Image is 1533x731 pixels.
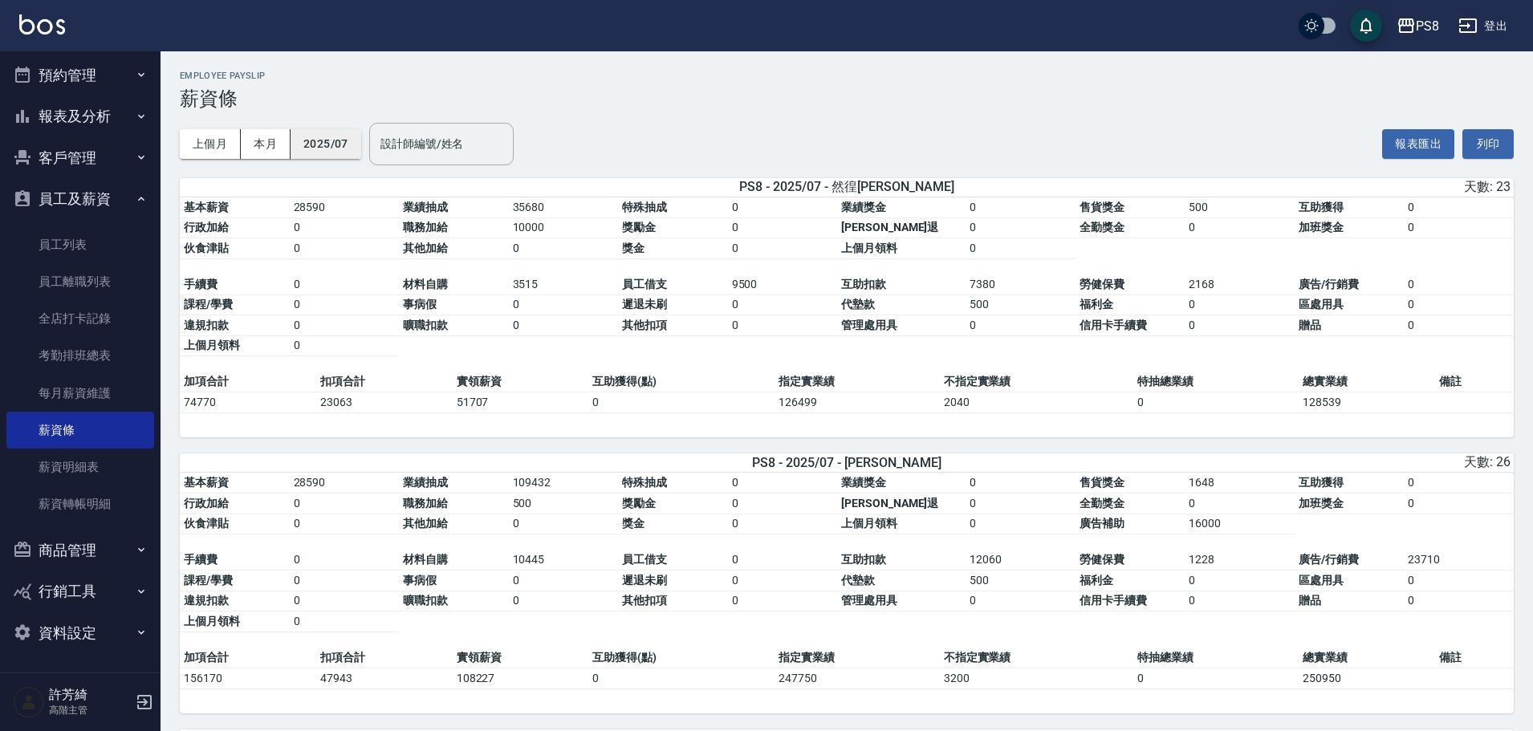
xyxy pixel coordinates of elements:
span: 員工借支 [622,553,667,566]
span: 遲退未刷 [622,574,667,587]
h5: 許芳綺 [49,687,131,703]
span: 其他加給 [403,517,448,530]
td: 特抽總業績 [1133,372,1299,392]
td: 0 [509,571,619,591]
span: 上個月領料 [841,517,897,530]
span: 加班獎金 [1299,221,1344,234]
td: 47943 [316,668,453,688]
td: 0 [509,514,619,534]
td: 0 [509,238,619,259]
td: 加項合計 [180,648,316,668]
span: 違規扣款 [184,594,229,607]
td: 156170 [180,668,316,688]
td: 總實業績 [1299,648,1435,668]
td: 0 [290,514,400,534]
td: 0 [588,668,774,688]
span: 事病假 [403,298,437,311]
p: 高階主管 [49,703,131,717]
td: 0 [1133,668,1299,688]
div: 天數: 23 [1072,179,1511,196]
td: 0 [1404,315,1514,336]
td: 28590 [290,473,400,493]
td: 28590 [290,197,400,218]
td: 不指定實業績 [940,372,1134,392]
span: 售貨獎金 [1080,201,1124,213]
td: 51707 [453,392,589,413]
td: 0 [1404,294,1514,315]
td: 0 [966,315,1076,336]
td: 0 [728,197,838,218]
td: 1228 [1185,550,1295,571]
span: 勞健保費 [1080,278,1124,290]
button: 報表匯出 [1382,129,1454,159]
span: PS8 - 2025/07 - [PERSON_NAME] [752,455,941,470]
span: 區處用具 [1299,574,1344,587]
td: 0 [728,550,838,571]
td: 1648 [1185,473,1295,493]
button: 客戶管理 [6,137,154,179]
span: 信用卡手續費 [1080,319,1147,331]
span: 材料自購 [403,278,448,290]
td: 0 [509,591,619,611]
td: 23063 [316,392,453,413]
td: 109432 [509,473,619,493]
td: 不指定實業績 [940,648,1134,668]
span: 遲退未刷 [622,298,667,311]
span: 贈品 [1299,319,1321,331]
span: 基本薪資 [184,476,229,489]
td: 0 [966,591,1076,611]
td: 0 [966,238,1076,259]
td: 0 [290,493,400,514]
span: 違規扣款 [184,319,229,331]
button: 登出 [1452,11,1514,41]
span: 行政加給 [184,497,229,510]
span: 員工借支 [622,278,667,290]
button: 行銷工具 [6,571,154,612]
span: 上個月領料 [184,339,240,351]
td: 500 [966,294,1076,315]
span: 福利金 [1080,298,1113,311]
span: 區處用具 [1299,298,1344,311]
td: 0 [1404,571,1514,591]
td: 總實業績 [1299,372,1435,392]
td: 0 [1404,591,1514,611]
span: 代墊款 [841,574,875,587]
td: 0 [290,591,400,611]
td: 128539 [1299,392,1435,413]
td: 0 [509,294,619,315]
button: 商品管理 [6,530,154,571]
a: 薪資條 [6,412,154,449]
td: 0 [290,217,400,238]
span: 互助扣款 [841,553,886,566]
td: 23710 [1404,550,1514,571]
td: 0 [1185,217,1295,238]
td: 0 [1404,473,1514,493]
td: 10000 [509,217,619,238]
span: 管理處用具 [841,594,897,607]
td: 247750 [775,668,940,688]
td: 250950 [1299,668,1435,688]
td: 實領薪資 [453,648,589,668]
td: 35680 [509,197,619,218]
td: 互助獲得(點) [588,372,774,392]
td: 0 [290,571,400,591]
td: 0 [728,294,838,315]
td: 2168 [1185,274,1295,295]
span: 業績抽成 [403,201,448,213]
span: 其他加給 [403,242,448,254]
div: 天數: 26 [1072,454,1511,471]
button: 列印 [1462,129,1514,159]
table: a dense table [180,473,1514,648]
td: 0 [509,315,619,336]
td: 12060 [966,550,1076,571]
td: 0 [728,493,838,514]
span: 售貨獎金 [1080,476,1124,489]
td: 108227 [453,668,589,688]
div: PS8 [1416,16,1439,36]
td: 0 [1133,392,1299,413]
td: 備註 [1435,372,1514,392]
td: 備註 [1435,648,1514,668]
td: 0 [966,217,1076,238]
td: 16000 [1185,514,1295,534]
td: 指定實業績 [775,372,940,392]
